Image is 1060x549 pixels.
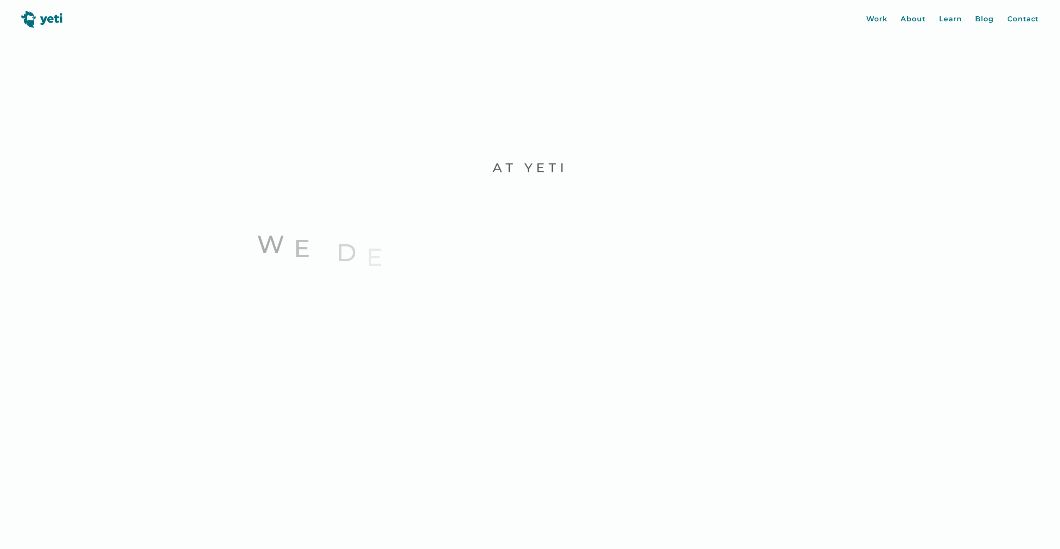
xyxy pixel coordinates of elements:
[366,241,392,273] span: e
[21,11,63,28] img: Yeti logo
[939,14,962,25] a: Learn
[866,14,888,25] a: Work
[294,233,320,264] span: e
[1007,14,1039,25] a: Contact
[975,14,994,25] a: Blog
[257,228,294,260] span: W
[901,14,926,25] a: About
[233,160,827,176] p: At Yeti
